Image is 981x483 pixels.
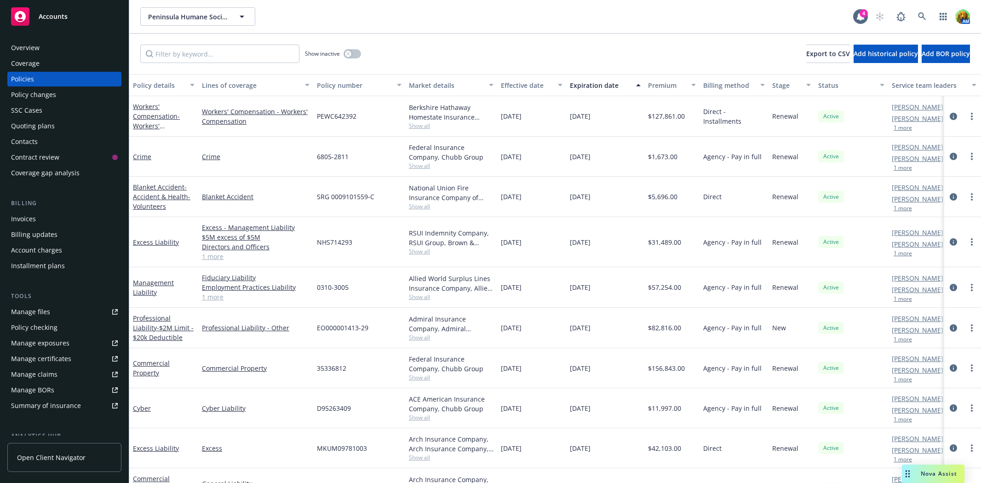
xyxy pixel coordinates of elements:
div: Manage claims [11,367,57,382]
span: $1,673.00 [648,152,677,161]
span: SRG 0009101559-C [317,192,374,201]
a: more [966,111,977,122]
a: Professional Liability [133,314,194,342]
span: Show all [409,247,493,255]
span: $156,843.00 [648,363,685,373]
div: Manage BORs [11,383,54,397]
span: [DATE] [501,403,522,413]
div: Admiral Insurance Company, Admiral Insurance Group ([PERSON_NAME] Corporation), Brown & Riding In... [409,314,493,333]
a: [PERSON_NAME] [892,239,943,249]
span: Active [822,112,840,121]
a: Excess Liability [133,444,179,453]
button: 1 more [894,125,912,131]
div: Billing method [703,80,755,90]
span: [DATE] [570,152,591,161]
a: Manage claims [7,367,121,382]
a: Invoices [7,212,121,226]
span: Peninsula Humane Society & SPCA [148,12,228,22]
span: 35336812 [317,363,346,373]
a: Directors and Officers [202,242,310,252]
span: Accounts [39,13,68,20]
button: Policy number [313,74,405,96]
a: [PERSON_NAME] [892,194,943,204]
a: Contract review [7,150,121,165]
div: Quoting plans [11,119,55,133]
span: Active [822,324,840,332]
a: more [966,151,977,162]
button: Add BOR policy [922,45,970,63]
button: 1 more [894,337,912,342]
span: [DATE] [501,363,522,373]
a: Professional Liability - Other [202,323,310,333]
a: [PERSON_NAME] [892,434,943,443]
div: Expiration date [570,80,631,90]
div: 4 [860,9,868,17]
a: [PERSON_NAME] [892,114,943,123]
span: [DATE] [501,443,522,453]
span: Active [822,444,840,452]
button: Billing method [700,74,769,96]
div: Billing updates [11,227,57,242]
a: Account charges [7,243,121,258]
a: [PERSON_NAME] [892,273,943,283]
button: 1 more [894,377,912,382]
span: - Accident & Health-Volunteers [133,183,190,211]
span: Nova Assist [921,470,957,477]
span: $127,861.00 [648,111,685,121]
span: Renewal [772,363,798,373]
a: Manage exposures [7,336,121,351]
span: Show all [409,333,493,341]
span: - $2M Limit - $20k Deductible [133,323,194,342]
button: 1 more [894,296,912,302]
span: [DATE] [501,323,522,333]
span: Active [822,364,840,372]
div: Policy changes [11,87,56,102]
span: Show inactive [305,50,340,57]
a: Commercial Property [133,359,170,377]
span: Renewal [772,192,798,201]
span: Add historical policy [854,49,918,58]
span: Active [822,283,840,292]
div: RSUI Indemnity Company, RSUI Group, Brown & Riding Insurance Services, Inc. [409,228,493,247]
button: Market details [405,74,497,96]
a: Management Liability [133,278,174,297]
span: D95263409 [317,403,351,413]
div: Manage exposures [11,336,69,351]
a: more [966,282,977,293]
div: Manage certificates [11,351,71,366]
span: EO000001413-29 [317,323,368,333]
a: Excess [202,443,310,453]
div: Policy number [317,80,391,90]
a: [PERSON_NAME] [892,365,943,375]
a: Summary of insurance [7,398,121,413]
a: more [966,362,977,374]
span: [DATE] [501,192,522,201]
a: Blanket Accident [202,192,310,201]
a: circleInformation [948,236,959,247]
div: Summary of insurance [11,398,81,413]
span: [DATE] [570,111,591,121]
div: Billing [7,199,121,208]
a: circleInformation [948,151,959,162]
button: Premium [644,74,700,96]
button: 1 more [894,457,912,462]
a: more [966,322,977,333]
span: Export to CSV [806,49,850,58]
a: Coverage gap analysis [7,166,121,180]
span: [DATE] [570,403,591,413]
a: Employment Practices Liability [202,282,310,292]
span: [DATE] [570,282,591,292]
a: [PERSON_NAME] [892,285,943,294]
div: Policies [11,72,34,86]
a: [PERSON_NAME] [892,354,943,363]
span: New [772,323,786,333]
span: Show all [409,162,493,170]
a: Crime [202,152,310,161]
a: Contacts [7,134,121,149]
div: Drag to move [902,465,913,483]
a: [PERSON_NAME] [892,102,943,112]
div: Policy checking [11,320,57,335]
span: [DATE] [570,363,591,373]
span: Show all [409,202,493,210]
